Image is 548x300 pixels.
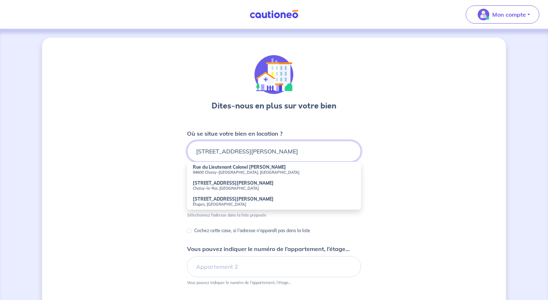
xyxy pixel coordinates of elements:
p: Cochez cette case, si l'adresse n'apparaît pas dans la liste [194,226,310,235]
input: Appartement 2 [187,256,361,277]
p: Où se situe votre bien en location ? [187,129,282,138]
p: Sélectionnez l'adresse dans la liste proposée [187,213,266,218]
button: illu_account_valid_menu.svgMon compte [466,5,539,24]
p: Vous pouvez indiquer le numéro de l’appartement, l’étage... [187,280,291,285]
strong: Rue du Lieutenant Colonel [PERSON_NAME] [193,164,286,170]
h3: Dites-nous en plus sur votre bien [212,100,336,112]
img: illu_account_valid_menu.svg [478,9,489,20]
p: Vous pouvez indiquer le numéro de l’appartement, l’étage... [187,244,350,253]
p: Mon compte [492,10,526,19]
img: illu_houses.svg [254,55,294,94]
strong: [STREET_ADDRESS][PERSON_NAME] [193,180,274,186]
img: Cautioneo [247,10,301,19]
small: 94600 Choisy-[GEOGRAPHIC_DATA], [GEOGRAPHIC_DATA] [193,170,355,175]
input: 2 rue de paris, 59000 lille [187,141,361,162]
small: Étupes, [GEOGRAPHIC_DATA] [193,202,355,207]
small: Choisy-le-Roi, [GEOGRAPHIC_DATA] [193,186,355,191]
strong: [STREET_ADDRESS][PERSON_NAME] [193,196,274,202]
